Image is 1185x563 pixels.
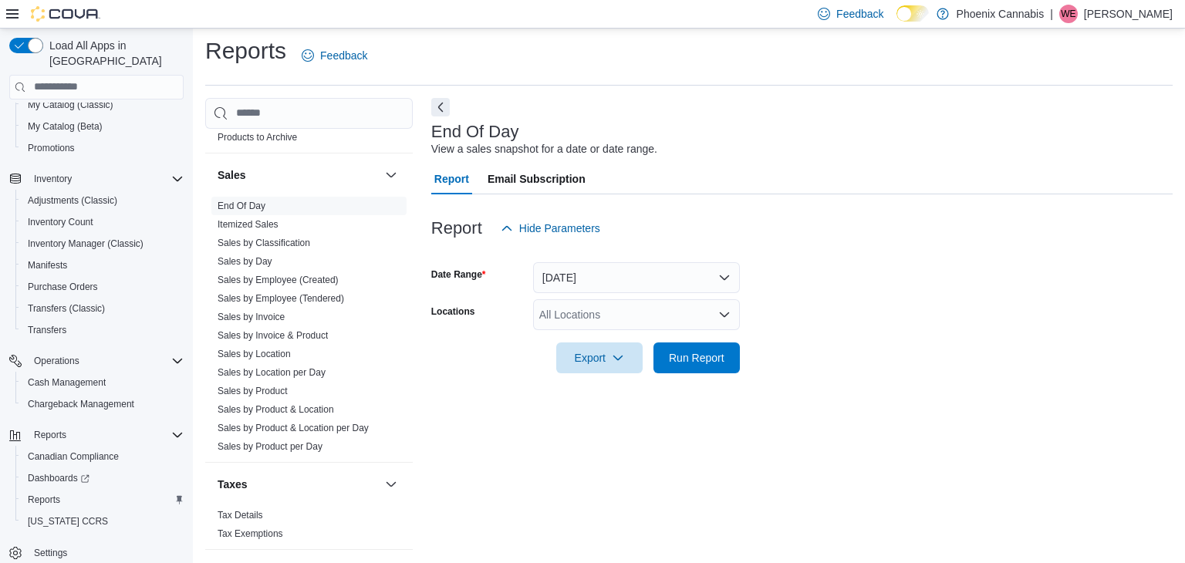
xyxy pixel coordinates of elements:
button: Export [556,342,643,373]
div: Products [205,110,413,153]
span: Settings [28,543,184,562]
span: Transfers [22,321,184,339]
span: Chargeback Management [22,395,184,413]
a: My Catalog (Beta) [22,117,109,136]
span: Sales by Invoice [218,311,285,323]
button: [US_STATE] CCRS [15,511,190,532]
h1: Reports [205,35,286,66]
span: Purchase Orders [28,281,98,293]
span: End Of Day [218,200,265,212]
span: Sales by Product & Location per Day [218,422,369,434]
span: Reports [34,429,66,441]
div: Wael elrifai [1059,5,1078,23]
button: Inventory [3,168,190,190]
p: | [1050,5,1053,23]
span: Transfers [28,324,66,336]
a: Sales by Product & Location per Day [218,423,369,433]
span: Products to Archive [218,131,297,143]
span: Sales by Product & Location [218,403,334,416]
img: Cova [31,6,100,22]
span: Sales by Classification [218,237,310,249]
span: Inventory [34,173,72,185]
button: My Catalog (Classic) [15,94,190,116]
span: Chargeback Management [28,398,134,410]
span: Manifests [28,259,67,271]
span: Sales by Location [218,348,291,360]
p: [PERSON_NAME] [1084,5,1173,23]
a: End Of Day [218,201,265,211]
p: Phoenix Cannabis [957,5,1045,23]
button: Reports [15,489,190,511]
button: Next [431,98,450,116]
a: Inventory Count [22,213,100,231]
h3: Taxes [218,477,248,492]
a: Sales by Location [218,349,291,359]
span: Sales by Invoice & Product [218,329,328,342]
span: My Catalog (Beta) [28,120,103,133]
span: Manifests [22,256,184,275]
span: My Catalog (Classic) [28,99,113,111]
span: My Catalog (Beta) [22,117,184,136]
button: Hide Parameters [495,213,606,244]
button: Transfers (Classic) [15,298,190,319]
a: Transfers [22,321,73,339]
button: Taxes [218,477,379,492]
span: My Catalog (Classic) [22,96,184,114]
button: Open list of options [718,308,731,321]
a: Sales by Employee (Created) [218,275,339,285]
span: Sales by Location per Day [218,366,326,379]
button: Sales [218,167,379,183]
div: View a sales snapshot for a date or date range. [431,141,657,157]
a: Tax Exemptions [218,528,283,539]
label: Date Range [431,268,486,281]
a: Cash Management [22,373,112,392]
a: Manifests [22,256,73,275]
span: Transfers (Classic) [22,299,184,318]
a: Chargeback Management [22,395,140,413]
button: Run Report [653,342,740,373]
span: Adjustments (Classic) [22,191,184,210]
span: Inventory Manager (Classic) [22,234,184,253]
a: Itemized Sales [218,219,279,230]
div: Sales [205,197,413,462]
a: Sales by Employee (Tendered) [218,293,344,304]
span: Sales by Employee (Created) [218,274,339,286]
a: Dashboards [22,469,96,487]
a: Sales by Product & Location [218,404,334,415]
span: Feedback [320,48,367,63]
span: Canadian Compliance [22,447,184,466]
input: Dark Mode [896,5,929,22]
span: [US_STATE] CCRS [28,515,108,528]
a: [US_STATE] CCRS [22,512,114,531]
span: Inventory [28,170,184,188]
span: Export [565,342,633,373]
button: Sales [382,166,400,184]
a: My Catalog (Classic) [22,96,120,114]
span: Operations [34,355,79,367]
span: Cash Management [28,376,106,389]
span: Tax Exemptions [218,528,283,540]
span: Email Subscription [488,164,586,194]
span: Settings [34,547,67,559]
span: Washington CCRS [22,512,184,531]
span: Reports [28,494,60,506]
span: Sales by Employee (Tendered) [218,292,344,305]
button: Canadian Compliance [15,446,190,467]
a: Sales by Invoice [218,312,285,322]
a: Sales by Classification [218,238,310,248]
span: Inventory Count [22,213,184,231]
a: Sales by Location per Day [218,367,326,378]
span: Reports [22,491,184,509]
button: Adjustments (Classic) [15,190,190,211]
button: Promotions [15,137,190,159]
span: Cash Management [22,373,184,392]
button: Inventory [28,170,78,188]
span: Operations [28,352,184,370]
h3: End Of Day [431,123,519,141]
a: Sales by Day [218,256,272,267]
span: Transfers (Classic) [28,302,105,315]
span: Canadian Compliance [28,450,119,463]
a: Tax Details [218,510,263,521]
span: Purchase Orders [22,278,184,296]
